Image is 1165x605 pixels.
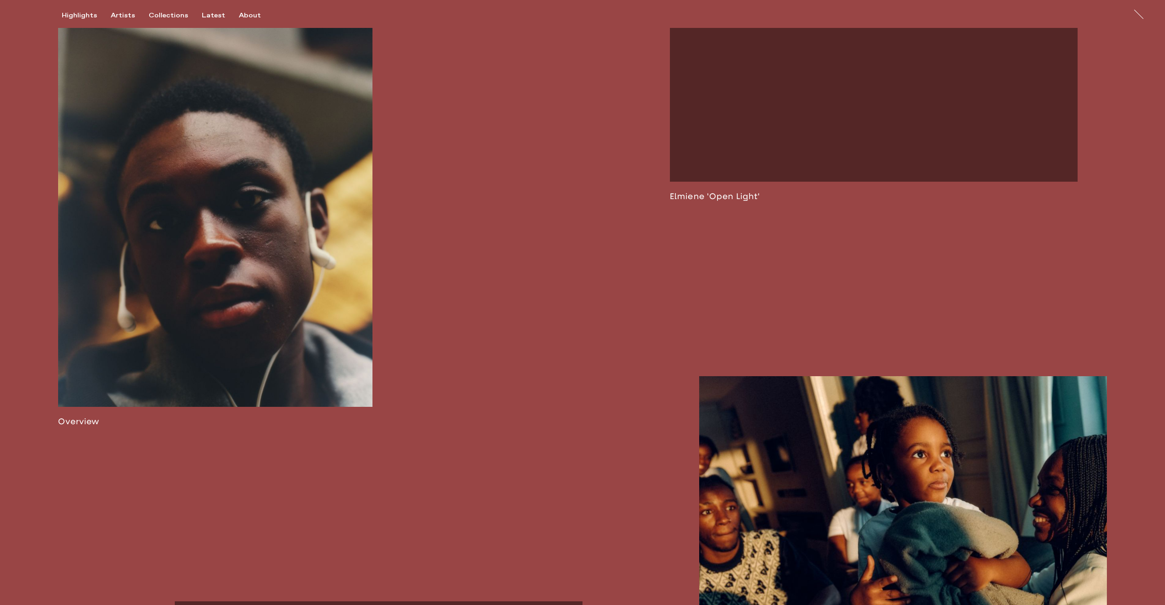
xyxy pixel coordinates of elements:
div: Collections [149,11,188,20]
button: About [239,11,275,20]
button: Latest [202,11,239,20]
button: Highlights [62,11,111,20]
div: About [239,11,261,20]
button: Artists [111,11,149,20]
div: Latest [202,11,225,20]
div: Artists [111,11,135,20]
div: Highlights [62,11,97,20]
button: Collections [149,11,202,20]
